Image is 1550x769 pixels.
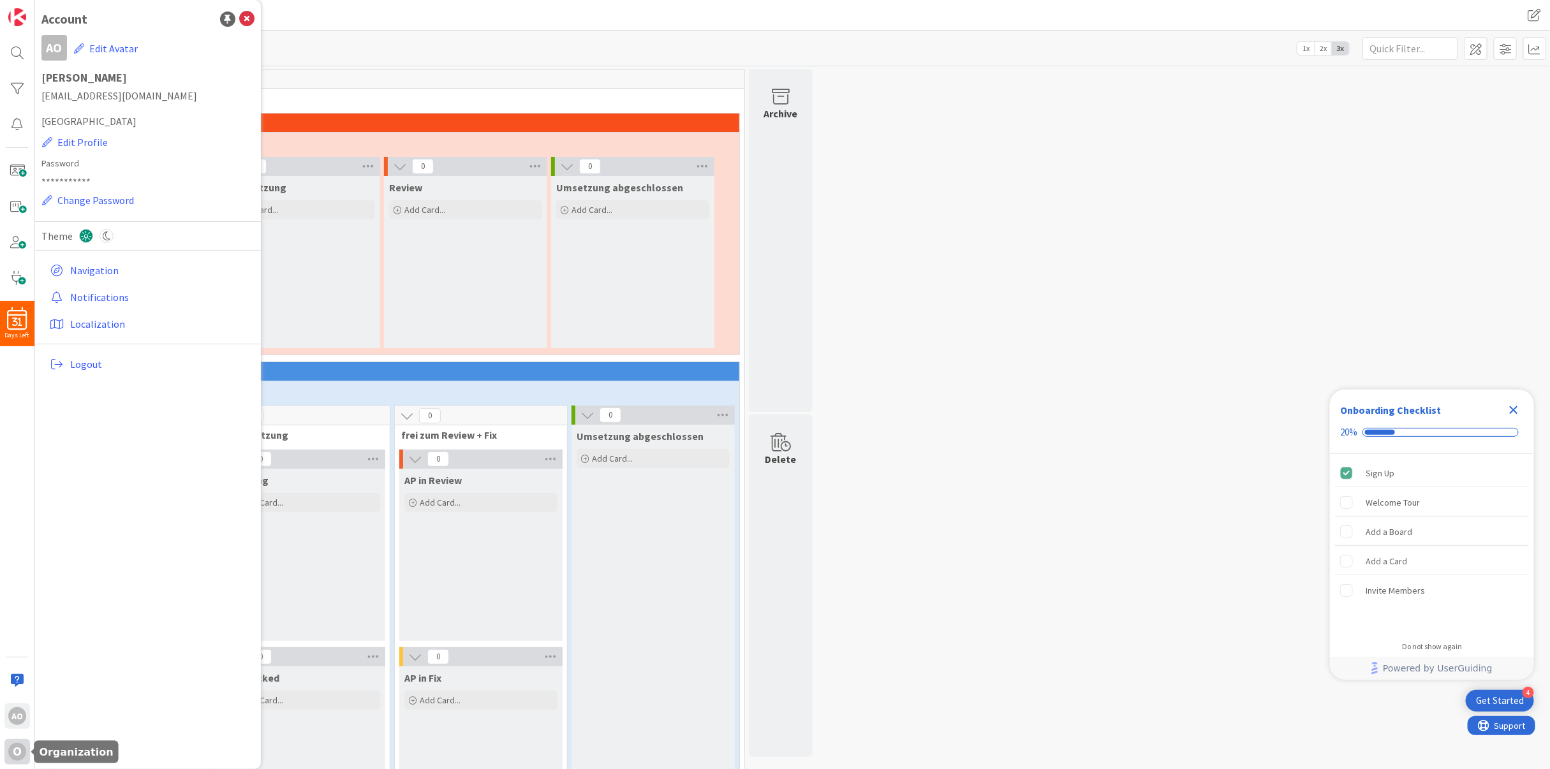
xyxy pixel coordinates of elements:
label: Password [41,157,255,170]
span: Umsetzung abgeschlossen [577,430,704,443]
div: Open Get Started checklist, remaining modules: 4 [1466,690,1534,712]
div: Checklist Container [1330,390,1534,680]
div: Get Started [1476,694,1524,707]
span: AP in Review [404,474,462,487]
span: AP1 [52,384,723,397]
div: Add a Card is incomplete. [1335,547,1529,575]
div: Sign Up is complete. [1335,459,1529,487]
a: Navigation [45,259,255,282]
span: 1x [1297,42,1315,55]
div: Add a Board [1366,524,1412,539]
div: Welcome Tour is incomplete. [1335,488,1529,516]
span: Add Card... [242,497,283,508]
span: Add Card... [420,497,461,508]
span: 0 [427,649,449,664]
a: Notifications [45,286,255,309]
div: Invite Members [1366,583,1425,598]
div: Add a Card [1366,553,1407,569]
h5: Organization [39,746,113,758]
span: Theme [41,228,73,244]
input: Quick Filter... [1362,37,1458,60]
span: frei zum Review + Fix [401,428,551,441]
div: 20% [1340,427,1357,438]
div: Footer [1330,657,1534,680]
div: Invite Members is incomplete. [1335,576,1529,604]
div: Onboarding Checklist [1340,402,1441,418]
span: Add Card... [592,453,633,464]
div: Checklist items [1330,454,1534,633]
div: AO [8,707,26,725]
div: O [8,743,26,761]
div: Do not show again [1402,641,1462,652]
span: 0 [250,451,272,467]
div: Sign Up [1366,465,1394,481]
div: Checklist progress: 20% [1340,427,1524,438]
span: Logout [70,356,249,372]
div: Welcome Tour [1366,495,1420,510]
span: AP Initiative Test 3 Alrun [52,136,723,149]
div: Delete [765,451,797,467]
span: [GEOGRAPHIC_DATA] [41,114,255,129]
button: Change Password [41,192,135,209]
a: Localization [45,312,255,335]
span: Support [27,2,58,17]
span: 31 [12,318,22,326]
span: AP in Fix [404,671,441,684]
span: 0 [600,407,621,423]
span: 0 [412,159,434,174]
span: Add Card... [420,694,461,706]
div: Account [41,10,87,29]
div: 4 [1523,687,1534,698]
span: 3x [1332,42,1349,55]
span: Team View Initiative Test 3 Alrun [47,92,728,105]
div: Close Checklist [1503,400,1524,420]
span: in Umsetzung [224,428,374,441]
span: Add Card... [242,694,283,706]
span: Powered by UserGuiding [1383,661,1493,676]
button: Edit Profile [41,134,108,150]
span: Umsetzung abgeschlossen [556,181,683,194]
span: Add Card... [572,204,612,216]
div: Add a Board is incomplete. [1335,518,1529,546]
span: Add Card... [404,204,445,216]
span: Review [389,181,422,194]
h1: [PERSON_NAME] [41,71,255,84]
div: AO [41,35,67,61]
img: Visit kanbanzone.com [8,8,26,26]
div: Archive [764,106,798,121]
span: 2x [1315,42,1332,55]
span: 0 [579,159,601,174]
span: [EMAIL_ADDRESS][DOMAIN_NAME] [41,88,255,103]
span: 0 [427,451,449,467]
span: 0 [250,649,272,664]
button: Edit Avatar [73,35,138,62]
span: 0 [419,408,441,423]
a: Powered by UserGuiding [1336,657,1528,680]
